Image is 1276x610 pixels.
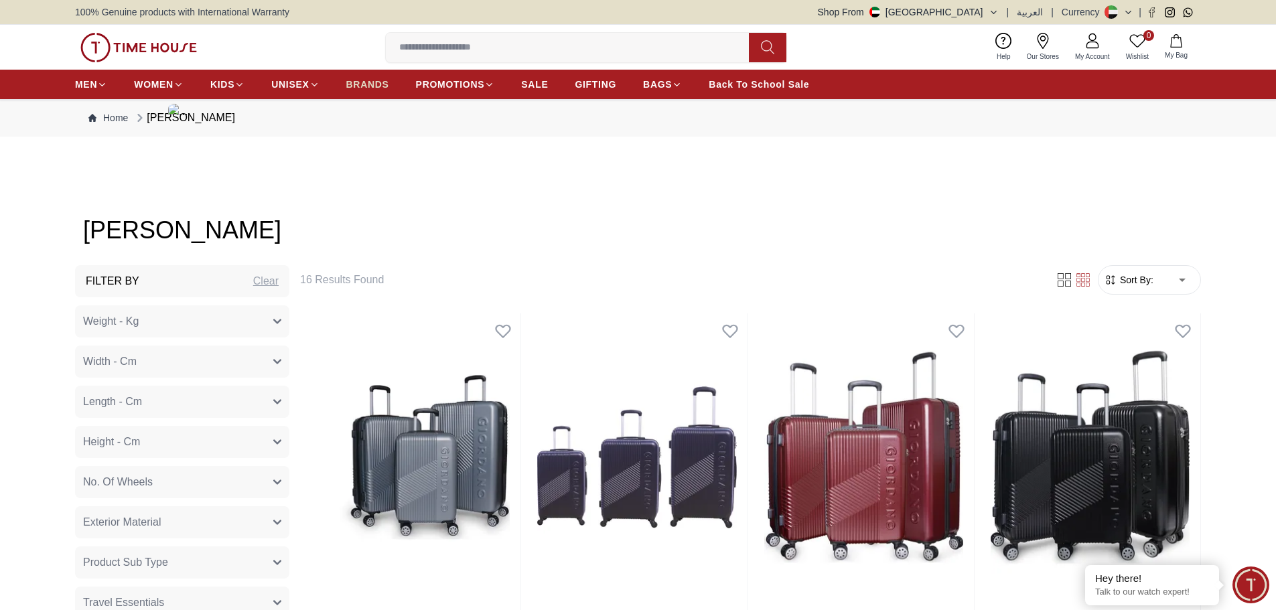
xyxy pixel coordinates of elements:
[83,394,142,410] span: Length - Cm
[980,313,1200,601] img: Giordano Logo Series Luggage Set Of 3 Black GR020.BLK
[134,72,184,96] a: WOMEN
[88,111,128,125] a: Home
[1062,5,1105,19] div: Currency
[300,313,520,601] img: Giordano Logo Series Luggage Set Of 3 Silver GR020.SLV
[416,78,485,91] span: PROMOTIONS
[83,474,153,490] span: No. Of Wheels
[300,272,1039,288] h6: 16 Results Found
[346,72,389,96] a: BRANDS
[75,546,289,579] button: Product Sub Type
[709,78,809,91] span: Back To School Sale
[168,104,261,196] img: ...
[1070,52,1115,62] span: My Account
[1021,52,1064,62] span: Our Stores
[1147,7,1157,17] a: Facebook
[75,346,289,378] button: Width - Cm
[1007,5,1009,19] span: |
[271,72,319,96] a: UNISEX
[75,506,289,538] button: Exterior Material
[643,78,672,91] span: BAGS
[83,313,139,329] span: Weight - Kg
[989,30,1019,64] a: Help
[1159,50,1193,60] span: My Bag
[83,514,161,530] span: Exterior Material
[1095,587,1209,598] p: Talk to our watch expert!
[1121,52,1154,62] span: Wishlist
[643,72,682,96] a: BAGS
[346,78,389,91] span: BRANDS
[575,72,616,96] a: GIFTING
[83,217,1193,244] h2: [PERSON_NAME]
[1165,7,1175,17] a: Instagram
[521,72,548,96] a: SALE
[754,313,974,601] img: Giordano Logo Series Luggage Set Of 3 Maroon GR020.MRN
[75,99,1201,137] nav: Breadcrumb
[1117,273,1153,287] span: Sort By:
[818,5,999,19] button: Shop From[GEOGRAPHIC_DATA]
[134,78,173,91] span: WOMEN
[1017,5,1043,19] button: العربية
[80,33,197,62] img: ...
[1139,5,1141,19] span: |
[83,434,140,450] span: Height - Cm
[869,7,880,17] img: United Arab Emirates
[1104,273,1153,287] button: Sort By:
[75,426,289,458] button: Height - Cm
[1019,30,1067,64] a: Our Stores
[253,273,279,289] div: Clear
[86,273,139,289] h3: Filter By
[210,72,244,96] a: KIDS
[210,78,234,91] span: KIDS
[521,78,548,91] span: SALE
[83,354,137,370] span: Width - Cm
[75,72,107,96] a: MEN
[1157,31,1196,63] button: My Bag
[1183,7,1193,17] a: Whatsapp
[75,386,289,418] button: Length - Cm
[991,52,1016,62] span: Help
[575,78,616,91] span: GIFTING
[75,78,97,91] span: MEN
[75,466,289,498] button: No. Of Wheels
[1232,566,1269,603] div: Chat Widget
[709,72,809,96] a: Back To School Sale
[75,5,289,19] span: 100% Genuine products with International Warranty
[75,305,289,337] button: Weight - Kg
[1143,30,1154,41] span: 0
[83,554,168,570] span: Product Sub Type
[133,110,235,126] div: [PERSON_NAME]
[416,72,495,96] a: PROMOTIONS
[1051,5,1054,19] span: |
[526,313,747,601] img: Giordano Logo Series Luggage Set Of 3 Navy GR020.NVY
[1118,30,1157,64] a: 0Wishlist
[1095,572,1209,585] div: Hey there!
[271,78,309,91] span: UNISEX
